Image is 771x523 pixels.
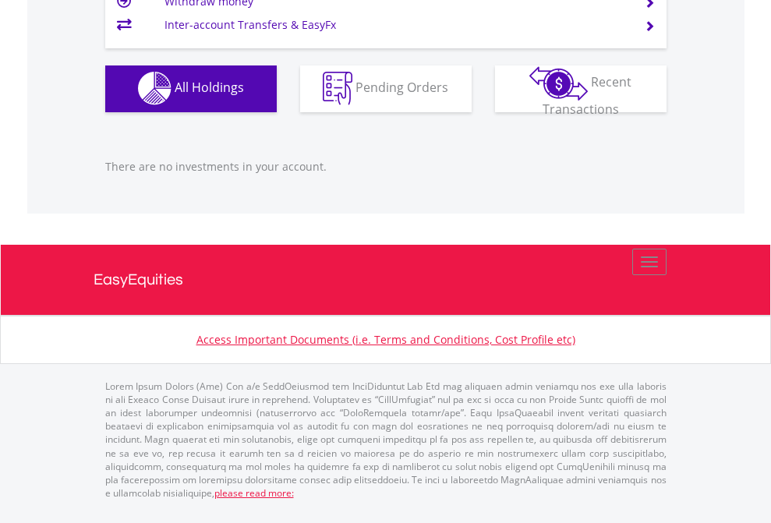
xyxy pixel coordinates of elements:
button: Pending Orders [300,65,472,112]
a: EasyEquities [94,245,678,315]
p: Lorem Ipsum Dolors (Ame) Con a/e SeddOeiusmod tem InciDiduntut Lab Etd mag aliquaen admin veniamq... [105,380,667,500]
span: Pending Orders [355,79,448,96]
img: holdings-wht.png [138,72,172,105]
button: Recent Transactions [495,65,667,112]
button: All Holdings [105,65,277,112]
a: please read more: [214,486,294,500]
a: Access Important Documents (i.e. Terms and Conditions, Cost Profile etc) [196,332,575,347]
span: All Holdings [175,79,244,96]
img: transactions-zar-wht.png [529,66,588,101]
img: pending_instructions-wht.png [323,72,352,105]
span: Recent Transactions [543,73,632,118]
p: There are no investments in your account. [105,159,667,175]
td: Inter-account Transfers & EasyFx [164,13,625,37]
